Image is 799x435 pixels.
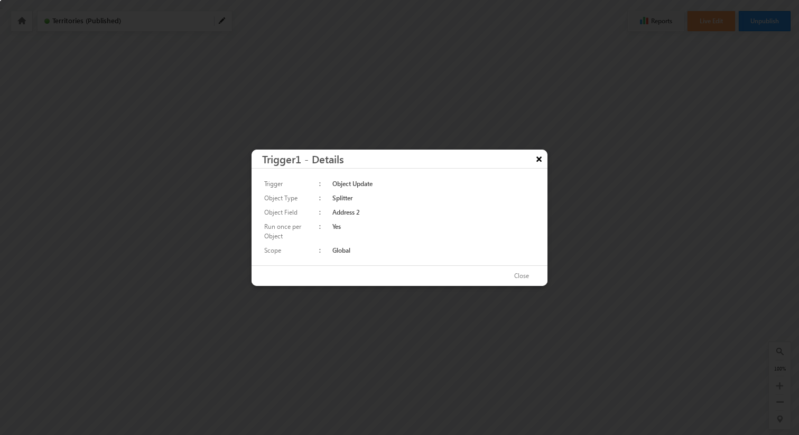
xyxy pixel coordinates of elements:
[330,177,537,191] td: Object Update
[330,219,537,243] td: Yes
[531,150,547,168] button: ×
[262,205,317,219] td: Object Field
[262,150,547,168] h3: Trigger1 - Details
[317,219,330,243] td: :
[262,191,317,205] td: Object Type
[317,243,330,257] td: :
[262,177,317,191] td: Trigger
[330,191,537,205] td: Splitter
[504,269,540,284] button: Close
[262,243,317,257] td: Scope
[317,177,330,191] td: :
[317,191,330,205] td: :
[317,205,330,219] td: :
[330,205,537,219] td: Address 2
[262,219,317,243] td: Run once per Object
[330,243,537,257] td: Global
